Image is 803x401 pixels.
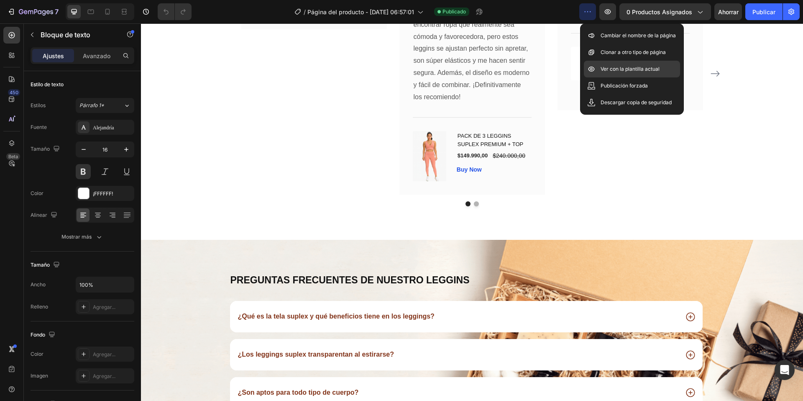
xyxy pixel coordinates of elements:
font: Relleno [31,303,48,310]
button: Buy Now [474,64,499,73]
font: Publicar [752,8,775,15]
h1: PACK DE 3 LEGGINS SUPLEX PREMIUM + TOP [316,108,391,126]
strong: ¿Son aptos para todo tipo de cuerpo? [97,365,218,373]
button: Punto [325,178,330,183]
font: Clonar a otro tipo de página [601,49,666,55]
font: Alejandría [93,125,114,131]
font: Ajustes [43,52,64,59]
h1: LEGGINS SUPLEX BOLSILLO [474,23,549,41]
font: Ancho [31,281,46,288]
div: Abrir Intercom Messenger [775,360,795,380]
div: $240.000,00 [351,127,385,138]
font: Imagen [31,373,48,379]
font: Mostrar más [61,234,92,240]
font: 7 [55,8,59,16]
button: Punto [333,178,338,183]
button: Publicar [745,3,783,20]
button: Párrafo 1* [76,98,134,113]
font: Avanzado [83,52,110,59]
font: Estilos [31,102,46,108]
font: Cambiar el nombre de la página [601,32,676,39]
font: Ver con la plantilla actual [601,66,660,72]
font: Publicación forzada [601,82,648,89]
font: Color [31,190,43,196]
font: Alinear [31,212,47,218]
font: ¡FFFFFF! [93,190,113,197]
strong: ¿Los leggings suplex transparentan al estirarse? [97,327,253,334]
font: Descargar copia de seguridad [601,99,672,105]
h2: preguntas frecuentes de nuestro leggins [89,250,562,264]
font: Agregar... [93,373,115,379]
button: Buy Now [316,142,341,151]
font: Ahorrar [718,8,739,15]
font: Bloque de texto [41,31,90,39]
font: Tamaño [31,262,50,268]
button: Mostrar más [31,229,134,244]
font: Fuente [31,124,47,130]
button: Ahorrar [714,3,742,20]
div: $149.990,00 [316,127,348,137]
font: Beta [8,154,18,159]
font: Agregar... [93,304,115,310]
font: 0 productos asignados [627,8,692,15]
font: Párrafo 1* [79,102,104,108]
font: Página del producto - [DATE] 06:57:01 [307,8,414,15]
font: Agregar... [93,351,115,357]
button: 0 productos asignados [619,3,711,20]
font: Estilo de texto [31,81,64,87]
div: $70.000,00 [474,43,507,54]
strong: ¿ [97,289,101,296]
font: Color [31,351,43,357]
font: / [304,8,306,15]
font: 450 [10,90,18,95]
iframe: Área de diseño [141,23,803,401]
p: No compare price [514,46,545,57]
p: Bloque de texto [41,30,112,40]
p: Qué es la tela suplex y qué beneficios tiene en los leggings? [97,289,294,298]
button: Carrusel Siguiente Flecha [568,44,581,57]
input: Auto [76,277,134,292]
div: Deshacer/Rehacer [158,3,192,20]
button: 7 [3,3,62,20]
font: Fondo [31,332,45,338]
font: Tamaño [31,146,50,152]
font: Publicado [442,8,466,15]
